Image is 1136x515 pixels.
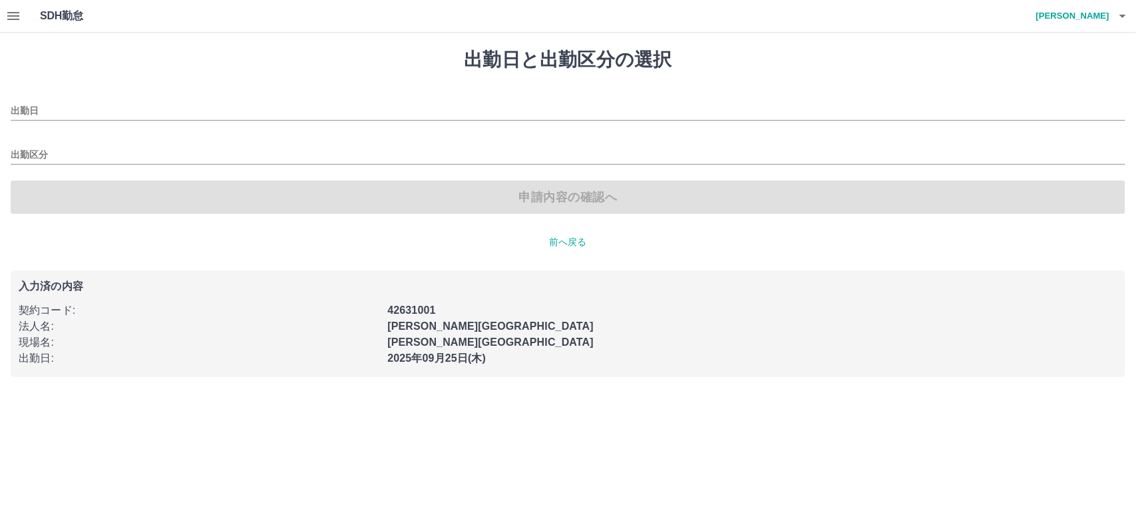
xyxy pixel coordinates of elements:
[19,281,1117,292] p: 入力済の内容
[19,302,379,318] p: 契約コード :
[11,235,1125,249] p: 前へ戻る
[387,352,486,364] b: 2025年09月25日(木)
[19,334,379,350] p: 現場名 :
[387,336,594,348] b: [PERSON_NAME][GEOGRAPHIC_DATA]
[387,320,594,332] b: [PERSON_NAME][GEOGRAPHIC_DATA]
[387,304,435,316] b: 42631001
[19,318,379,334] p: 法人名 :
[19,350,379,366] p: 出勤日 :
[11,49,1125,71] h1: 出勤日と出勤区分の選択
